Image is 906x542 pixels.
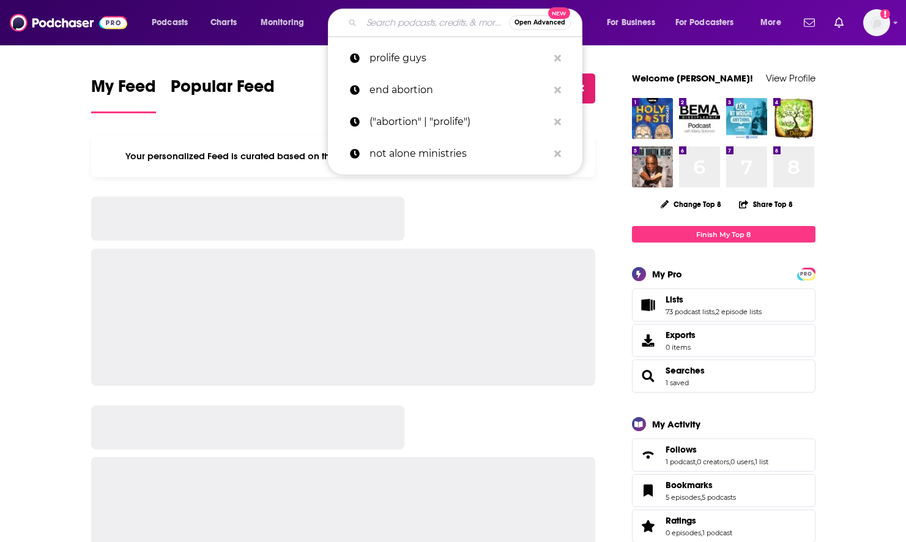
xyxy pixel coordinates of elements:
[632,359,815,393] span: Searches
[636,446,661,464] a: Follows
[632,98,673,139] img: The Holy Post
[666,378,689,387] a: 1 saved
[362,13,509,32] input: Search podcasts, credits, & more...
[799,269,814,278] a: PRO
[652,418,700,430] div: My Activity
[632,226,815,243] a: Finish My Top 8
[171,76,275,113] a: Popular Feed
[754,457,755,466] span: ,
[666,294,683,305] span: Lists
[509,15,571,30] button: Open AdvancedNew
[632,474,815,507] span: Bookmarks
[666,515,696,526] span: Ratings
[143,13,204,32] button: open menu
[666,329,696,341] span: Exports
[666,457,696,466] a: 1 podcast
[697,457,729,466] a: 0 creators
[636,367,661,385] a: Searches
[152,14,188,31] span: Podcasts
[10,11,127,34] img: Podchaser - Follow, Share and Rate Podcasts
[91,135,596,177] div: Your personalized Feed is curated based on the Podcasts, Creators, Users, and Lists that you Follow.
[666,294,762,305] a: Lists
[730,457,754,466] a: 0 users
[548,7,570,19] span: New
[598,13,670,32] button: open menu
[666,480,736,491] a: Bookmarks
[696,457,697,466] span: ,
[632,324,815,357] a: Exports
[715,307,716,316] span: ,
[752,13,796,32] button: open menu
[773,98,814,139] img: Write from the Deep
[636,296,661,314] a: Lists
[171,76,275,104] span: Popular Feed
[667,13,752,32] button: open menu
[726,98,767,139] img: Ask NT Wright Anything
[766,72,815,84] a: View Profile
[701,529,702,537] span: ,
[369,138,548,170] p: not alone ministries
[328,42,582,74] a: prolife guys
[666,529,701,537] a: 0 episodes
[210,14,237,31] span: Charts
[652,268,682,280] div: My Pro
[632,72,753,84] a: Welcome [PERSON_NAME]!
[755,457,768,466] a: 1 list
[328,138,582,170] a: not alone ministries
[666,307,715,316] a: 73 podcast lists
[369,74,548,106] p: end abortion
[666,365,705,376] a: Searches
[340,9,594,37] div: Search podcasts, credits, & more...
[760,14,781,31] span: More
[632,438,815,472] span: Follows
[738,192,793,216] button: Share Top 8
[863,9,890,36] img: User Profile
[675,14,734,31] span: For Podcasters
[830,12,848,33] a: Show notifications dropdown
[369,42,548,74] p: prolife guys
[702,529,732,537] a: 1 podcast
[729,457,730,466] span: ,
[863,9,890,36] button: Show profile menu
[666,493,700,502] a: 5 episodes
[328,106,582,138] a: ("abortion" | "prolife")
[632,288,815,322] span: Lists
[716,307,762,316] a: 2 episode lists
[666,444,768,455] a: Follows
[666,343,696,352] span: 0 items
[202,13,244,32] a: Charts
[700,493,702,502] span: ,
[880,9,890,19] svg: Add a profile image
[328,74,582,106] a: end abortion
[636,518,661,535] a: Ratings
[666,480,713,491] span: Bookmarks
[702,493,736,502] a: 5 podcasts
[261,14,304,31] span: Monitoring
[799,12,820,33] a: Show notifications dropdown
[636,482,661,499] a: Bookmarks
[91,76,156,104] span: My Feed
[653,197,729,212] button: Change Top 8
[666,444,697,455] span: Follows
[91,76,156,113] a: My Feed
[252,13,320,32] button: open menu
[863,9,890,36] span: Logged in as nwierenga
[369,106,548,138] p: ("abortion" | "prolife")
[514,20,565,26] span: Open Advanced
[607,14,655,31] span: For Business
[666,515,732,526] a: Ratings
[632,146,673,187] img: LeVar Burton Reads
[636,332,661,349] span: Exports
[679,98,720,139] img: The BEMA Podcast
